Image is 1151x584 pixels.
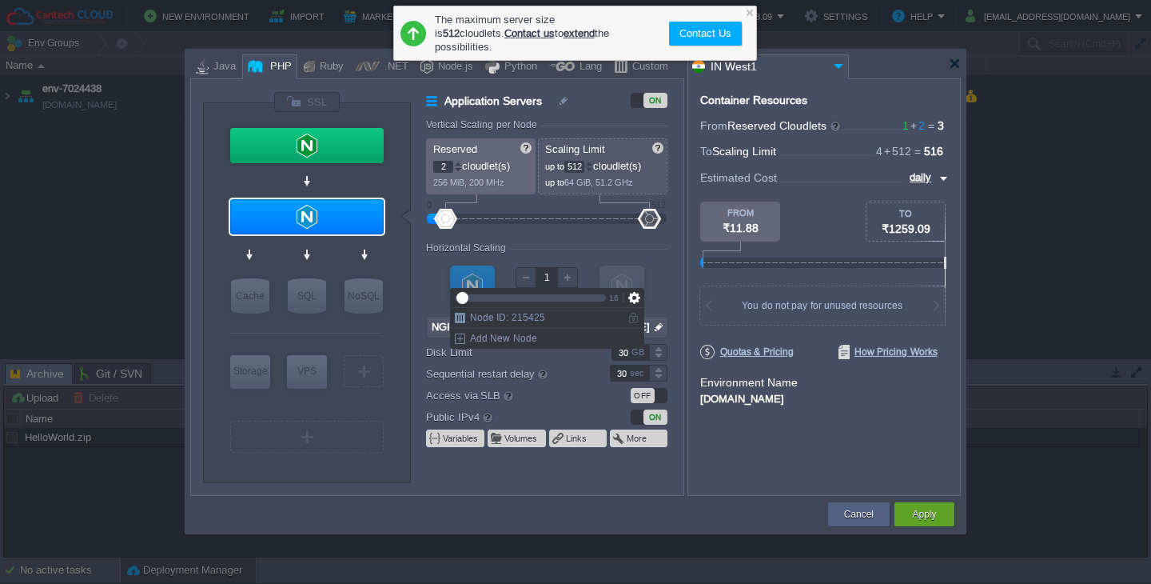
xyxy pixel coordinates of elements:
[909,119,925,132] span: 2
[288,278,326,314] div: SQL Databases
[876,145,882,158] span: 4
[427,200,432,210] div: 0
[882,222,930,235] span: ₹1259.09
[925,119,938,132] span: =
[230,355,270,389] div: Storage Containers
[700,94,807,106] div: Container Resources
[844,506,874,522] button: Cancel
[545,156,662,173] p: cloudlet(s)
[882,145,892,158] span: +
[838,345,938,359] span: How Pricing Works
[712,145,776,158] span: Scaling Limit
[443,27,460,39] b: 512
[345,278,383,314] div: NoSQL Databases
[443,432,480,445] button: Variables
[631,388,655,403] div: OFF
[938,119,944,132] span: 3
[345,278,383,314] div: NoSQL
[700,169,777,186] span: Estimated Cost
[426,344,588,361] label: Disk Limit
[433,178,504,187] span: 256 MiB, 200 MHz
[380,55,408,79] div: .NET
[209,55,236,79] div: Java
[451,308,643,327] div: Node ID: 215425
[902,119,909,132] span: 1
[231,278,269,314] div: Cache
[545,162,564,171] span: up to
[545,143,605,155] span: Scaling Limit
[700,376,798,389] label: Environment Name
[866,209,945,218] div: TO
[426,119,541,130] div: Vertical Scaling per Node
[909,119,918,132] span: +
[651,200,666,210] div: 512
[606,293,623,302] div: 16
[433,143,477,155] span: Reserved
[230,355,270,387] div: Storage
[451,329,643,348] div: Add New Node
[911,145,924,158] span: =
[230,199,384,234] div: Application Servers
[230,128,384,163] div: Load Balancer
[675,24,736,43] button: Contact Us
[433,55,473,79] div: Node.js
[723,222,759,234] span: ₹11.88
[564,178,633,187] span: 64 GiB, 51.2 GHz
[566,432,588,445] button: Links
[230,421,384,453] div: Create New Layer
[643,410,667,425] div: ON
[631,345,647,360] div: GB
[700,390,948,405] div: [DOMAIN_NAME]
[627,432,648,445] button: More
[700,345,794,359] span: Quotas & Pricing
[315,55,344,79] div: Ruby
[288,278,326,314] div: SQL
[433,156,530,173] p: cloudlet(s)
[700,208,780,218] div: FROM
[912,506,936,522] button: Apply
[643,93,667,108] div: ON
[924,145,943,158] span: 516
[287,355,327,387] div: VPS
[575,55,602,79] div: Lang
[504,27,555,39] a: Contact us
[287,355,327,389] div: Elastic VPS
[882,145,911,158] span: 512
[435,12,660,54] div: The maximum server size is cloudlets. to the possibilities.
[504,432,539,445] button: Volumes
[426,408,588,426] label: Public IPv4
[344,355,384,387] div: Create New Layer
[500,55,537,79] div: Python
[426,365,588,382] label: Sequential restart delay
[564,27,595,39] a: extend
[426,386,588,404] label: Access via SLB
[700,145,712,158] span: To
[545,178,564,187] span: up to
[627,55,668,79] div: Custom
[265,55,292,79] div: PHP
[426,242,510,254] div: Horizontal Scaling
[700,119,727,132] span: From
[727,119,842,132] span: Reserved Cloudlets
[630,366,647,381] div: sec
